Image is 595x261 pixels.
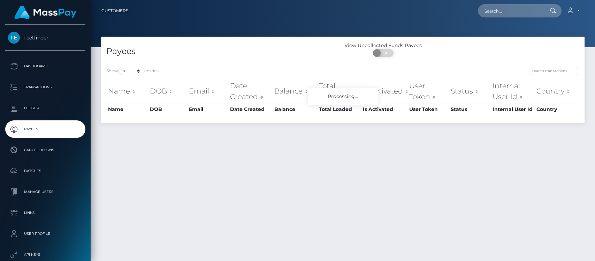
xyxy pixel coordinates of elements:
[5,35,85,41] span: Feetfinder
[478,4,543,17] input: Search...
[5,141,85,159] a: Cancellations
[449,79,491,104] th: Status
[8,145,83,155] p: Cancellations
[8,229,83,239] p: User Profile
[148,104,188,115] th: DOB
[5,225,85,243] a: User Profile
[361,79,408,104] th: Is Activated
[377,49,394,57] span: OFF
[8,82,83,92] p: Transactions
[8,187,83,197] p: Manage Users
[535,104,579,115] th: Country
[118,67,144,75] select: Showentries
[5,204,85,222] a: Links
[8,124,83,134] p: Payees
[5,79,85,96] a: Transactions
[148,79,188,104] th: DOB
[8,166,83,176] p: Batches
[317,104,361,115] th: Total Loaded
[273,104,317,115] th: Balance
[407,104,449,115] th: User Token
[449,104,491,115] th: Status
[491,79,535,104] th: Internal User Id
[8,208,83,218] p: Links
[106,45,338,58] h4: Payees
[491,104,535,115] th: Internal User Id
[535,79,579,104] th: Country
[101,3,128,18] a: Customers
[8,61,83,72] p: Dashboard
[187,79,228,104] th: Email
[8,32,20,44] img: Feetfinder
[308,88,378,105] div: Processing...
[187,104,228,115] th: Email
[343,42,424,49] div: View Uncollected Funds Payees
[5,99,85,117] a: Ledger
[317,79,361,104] th: Total Loaded
[106,104,148,115] th: Name
[106,79,148,104] th: Name
[5,120,85,138] a: Payees
[273,79,317,104] th: Balance
[106,67,159,75] label: Show entries
[407,79,449,104] th: User Token
[5,58,85,75] a: Dashboard
[228,104,273,115] th: Date Created
[529,67,579,75] input: Search transactions
[14,6,76,19] img: MassPay Logo
[5,183,85,201] a: Manage Users
[361,104,408,115] th: Is Activated
[228,79,273,104] th: Date Created
[8,103,83,113] p: Ledger
[8,249,83,260] p: API Keys
[5,162,85,180] a: Batches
